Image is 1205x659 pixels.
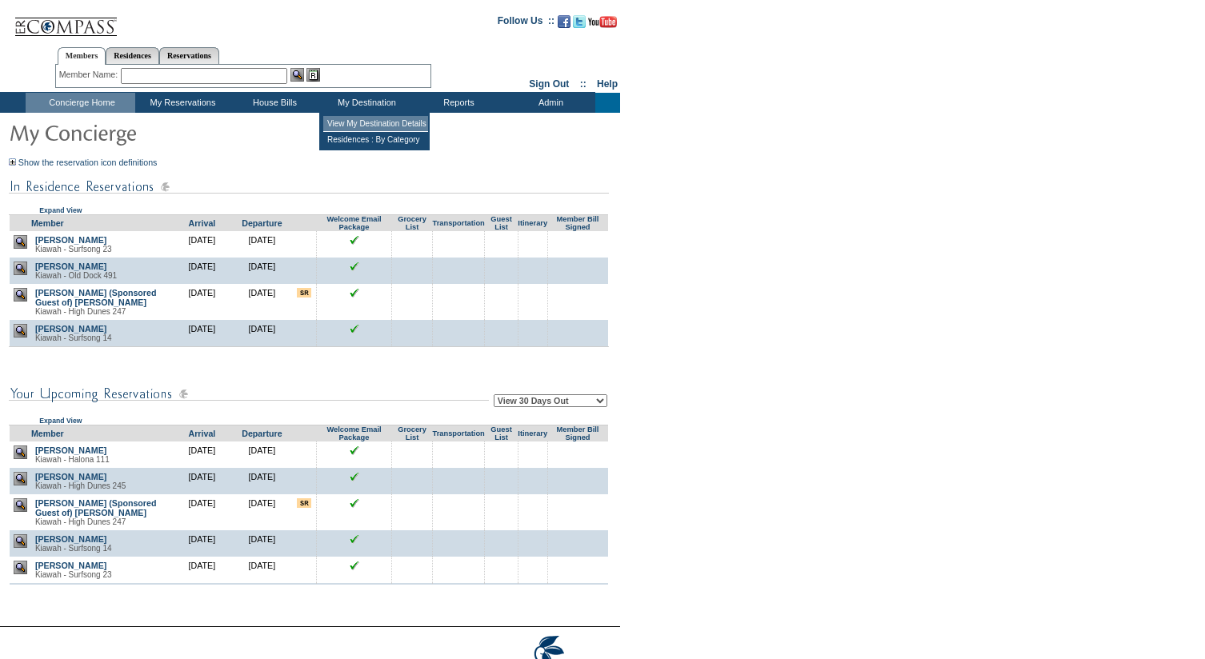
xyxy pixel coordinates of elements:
span: Kiawah - Halona 111 [35,455,110,464]
td: Reports [411,93,503,113]
td: View My Destination Details [323,116,428,132]
span: Kiawah - High Dunes 247 [35,307,126,316]
td: [DATE] [232,284,292,320]
span: Kiawah - High Dunes 247 [35,517,126,526]
td: Residences : By Category [323,132,428,147]
td: [DATE] [232,320,292,347]
img: blank.gif [412,472,413,473]
img: subTtlConUpcomingReservatio.gif [9,384,489,404]
img: chkSmaller.gif [350,288,359,298]
img: blank.gif [501,561,502,561]
a: [PERSON_NAME] [35,235,106,245]
td: [DATE] [172,258,232,284]
img: chkSmaller.gif [350,262,359,271]
img: blank.gif [412,262,413,262]
img: blank.gif [578,445,578,446]
img: view [14,472,27,485]
div: Member Name: [59,68,121,82]
img: View [290,68,304,82]
a: Follow us on Twitter [573,20,586,30]
img: blank.gif [578,262,578,262]
a: [PERSON_NAME] (Sponsored Guest of) [PERSON_NAME] [35,498,157,517]
a: Grocery List [398,425,426,441]
img: blank.gif [412,445,413,446]
td: [DATE] [172,468,232,494]
img: view [14,235,27,249]
img: chkSmaller.gif [350,324,359,333]
img: chkSmaller.gif [350,235,359,245]
img: blank.gif [501,235,502,236]
td: [DATE] [172,530,232,557]
img: blank.gif [501,262,502,262]
a: Reservations [159,47,219,64]
td: [DATE] [232,231,292,258]
td: [DATE] [172,441,232,468]
a: Itinerary [518,219,547,227]
td: [DATE] [172,557,232,583]
a: Member Bill Signed [557,425,599,441]
a: Become our fan on Facebook [558,20,570,30]
img: blank.gif [578,324,578,325]
img: blank.gif [578,235,578,236]
a: Subscribe to our YouTube Channel [588,20,617,30]
a: [PERSON_NAME] (Sponsored Guest of) [PERSON_NAME] [35,288,157,307]
input: There are special requests for this reservation! [297,288,311,298]
img: Become our fan on Facebook [558,15,570,28]
img: blank.gif [501,288,502,289]
img: Show the reservation icon definitions [9,158,16,166]
td: My Destination [319,93,411,113]
a: Member Bill Signed [557,215,599,231]
a: Members [58,47,106,65]
td: [DATE] [172,494,232,530]
img: Compass Home [14,4,118,37]
img: blank.gif [532,288,533,289]
td: [DATE] [232,530,292,557]
img: chkSmaller.gif [350,534,359,544]
a: Departure [242,218,282,228]
a: Sign Out [529,78,569,90]
a: Guest List [490,425,511,441]
a: [PERSON_NAME] [35,472,106,481]
img: blank.gif [532,445,533,446]
img: view [14,534,27,548]
a: Member [31,429,64,438]
a: Transportation [432,219,484,227]
td: [DATE] [232,583,292,609]
a: Departure [242,429,282,438]
a: Help [597,78,618,90]
img: blank.gif [412,561,413,561]
span: Kiawah - Surfsong 14 [35,333,112,342]
img: blank.gif [532,324,533,325]
img: Follow us on Twitter [573,15,586,28]
a: [PERSON_NAME] [35,445,106,455]
img: blank.gif [501,472,502,473]
span: Kiawah - Surfsong 23 [35,570,112,579]
td: [DATE] [172,231,232,258]
td: [DATE] [232,258,292,284]
td: Follow Us :: [498,14,554,33]
td: House Bills [227,93,319,113]
td: [DATE] [232,468,292,494]
td: My Reservations [135,93,227,113]
span: :: [580,78,586,90]
img: blank.gif [532,472,533,473]
img: view [14,498,27,512]
td: [DATE] [172,320,232,347]
img: Reservations [306,68,320,82]
a: Show the reservation icon definitions [18,158,158,167]
a: [PERSON_NAME] [35,262,106,271]
span: Kiawah - Surfsong 23 [35,245,112,254]
img: view [14,324,27,337]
